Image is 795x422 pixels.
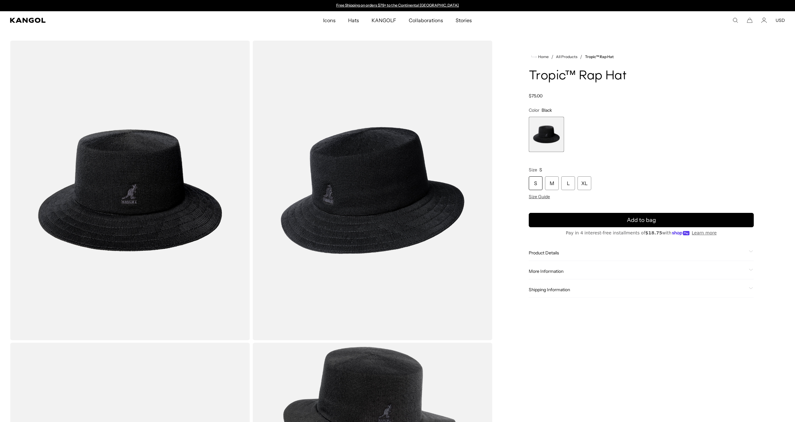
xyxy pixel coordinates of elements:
span: Size Guide [529,194,550,199]
a: Hats [342,11,365,29]
a: KANGOLF [365,11,402,29]
span: Collaborations [409,11,443,29]
a: Home [531,54,549,60]
button: Add to bag [529,213,754,227]
span: Home [537,55,549,59]
a: Tropic™ Rap Hat [585,55,614,59]
span: Icons [323,11,336,29]
a: Kangol [10,18,215,23]
a: All Products [556,55,577,59]
span: Add to bag [627,216,656,224]
div: XL [577,176,591,190]
summary: Search here [732,17,738,23]
a: Free Shipping on orders $79+ to the Continental [GEOGRAPHIC_DATA] [336,3,459,7]
a: Icons [317,11,342,29]
h1: Tropic™ Rap Hat [529,69,754,83]
div: L [561,176,575,190]
span: Shipping Information [529,287,746,292]
span: Product Details [529,250,746,256]
a: Collaborations [402,11,449,29]
img: color-black [10,41,250,340]
slideshow-component: Announcement bar [333,3,462,8]
li: / [577,53,582,61]
a: Stories [449,11,478,29]
span: Size [529,167,537,173]
span: More Information [529,268,746,274]
span: Color [529,107,539,113]
span: Stories [456,11,472,29]
span: Black [542,107,552,113]
span: $75.00 [529,93,542,99]
span: S [539,167,542,173]
li: / [549,53,553,61]
div: 1 of 2 [333,3,462,8]
span: Hats [348,11,359,29]
div: Announcement [333,3,462,8]
label: Black [529,117,564,152]
nav: breadcrumbs [529,53,754,61]
div: M [545,176,559,190]
span: KANGOLF [372,11,396,29]
button: Cart [747,17,752,23]
button: USD [776,17,785,23]
a: Account [761,17,767,23]
img: color-black [252,41,492,340]
div: S [529,176,542,190]
div: 1 of 1 [529,117,564,152]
